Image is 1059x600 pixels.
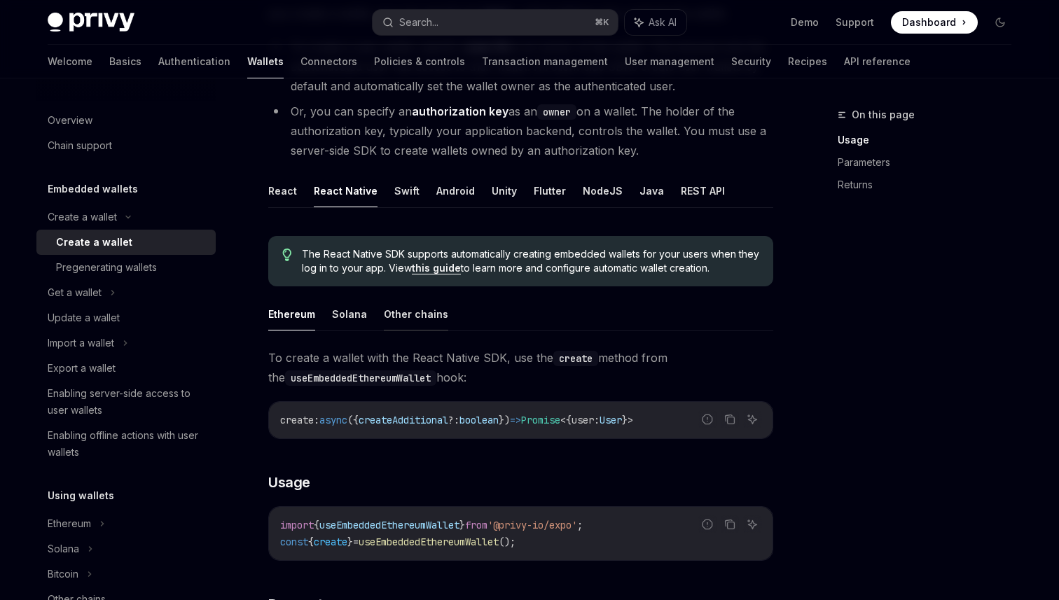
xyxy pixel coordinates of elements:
span: createAdditional [359,414,448,426]
div: Search... [399,14,438,31]
div: Overview [48,112,92,129]
a: Update a wallet [36,305,216,330]
a: Chain support [36,133,216,158]
code: useEmbeddedEthereumWallet [285,370,436,386]
div: Export a wallet [48,360,116,377]
span: Usage [268,473,310,492]
button: REST API [681,174,725,207]
span: create [314,536,347,548]
a: Pregenerating wallets [36,255,216,280]
a: Dashboard [891,11,978,34]
a: User management [625,45,714,78]
span: useEmbeddedEthereumWallet [359,536,499,548]
span: const [280,536,308,548]
span: => [510,414,521,426]
div: Create a wallet [56,234,132,251]
div: Get a wallet [48,284,102,301]
button: React Native [314,174,378,207]
a: Parameters [838,151,1023,174]
span: (); [499,536,515,548]
a: Export a wallet [36,356,216,381]
span: ?: [448,414,459,426]
span: ({ [347,414,359,426]
span: } [459,519,465,531]
span: User [600,414,622,426]
span: }) [499,414,510,426]
button: Java [639,174,664,207]
img: dark logo [48,13,134,32]
span: { [566,414,572,426]
button: Ask AI [625,10,686,35]
button: Swift [394,174,420,207]
button: Ask AI [743,515,761,533]
button: Flutter [534,174,566,207]
strong: authorization key [412,104,508,118]
a: Overview [36,108,216,133]
button: Report incorrect code [698,515,717,533]
span: from [465,519,487,531]
span: : [594,414,600,426]
a: Create a wallet [36,230,216,255]
a: API reference [844,45,911,78]
span: On this page [852,106,915,123]
span: boolean [459,414,499,426]
div: Bitcoin [48,566,78,582]
a: Enabling server-side access to user wallets [36,381,216,423]
button: Copy the contents from the code block [721,410,739,428]
span: ; [577,519,583,531]
div: Enabling offline actions with user wallets [48,427,207,461]
a: Returns [838,174,1023,196]
span: create [280,414,314,426]
span: async [319,414,347,426]
span: import [280,519,314,531]
span: user [572,414,594,426]
span: } [347,536,353,548]
button: Search...⌘K [373,10,618,35]
span: '@privy-io/expo' [487,519,577,531]
a: Demo [791,15,819,29]
a: Enabling offline actions with user wallets [36,423,216,465]
span: < [560,414,566,426]
div: Ethereum [48,515,91,532]
button: NodeJS [583,174,623,207]
svg: Tip [282,249,292,261]
li: Or, you can specify an as an on a wallet. The holder of the authorization key, typically your app... [268,102,773,160]
span: useEmbeddedEthereumWallet [319,519,459,531]
span: { [308,536,314,548]
span: The React Native SDK supports automatically creating embedded wallets for your users when they lo... [302,247,759,275]
span: ⌘ K [595,17,609,28]
div: Pregenerating wallets [56,259,157,276]
a: Support [836,15,874,29]
button: React [268,174,297,207]
span: To create a wallet with the React Native SDK, use the method from the hook: [268,348,773,387]
span: Promise [521,414,560,426]
button: Toggle dark mode [989,11,1011,34]
a: Basics [109,45,141,78]
button: Report incorrect code [698,410,717,428]
span: : [314,414,319,426]
button: Copy the contents from the code block [721,515,739,533]
div: Solana [48,540,79,557]
h5: Using wallets [48,487,114,504]
a: this guide [412,262,461,274]
a: Security [731,45,771,78]
span: = [353,536,359,548]
code: create [553,351,598,366]
a: Welcome [48,45,92,78]
div: Create a wallet [48,209,117,225]
div: Update a wallet [48,309,120,326]
a: Transaction management [482,45,608,78]
button: Ethereum [268,298,315,330]
span: { [314,519,319,531]
span: Dashboard [902,15,956,29]
button: Android [436,174,475,207]
button: Other chains [384,298,448,330]
span: > [628,414,633,426]
div: Enabling server-side access to user wallets [48,385,207,419]
div: Chain support [48,137,112,154]
a: Policies & controls [374,45,465,78]
h5: Embedded wallets [48,181,138,197]
a: Wallets [247,45,284,78]
span: } [622,414,628,426]
div: Import a wallet [48,335,114,351]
